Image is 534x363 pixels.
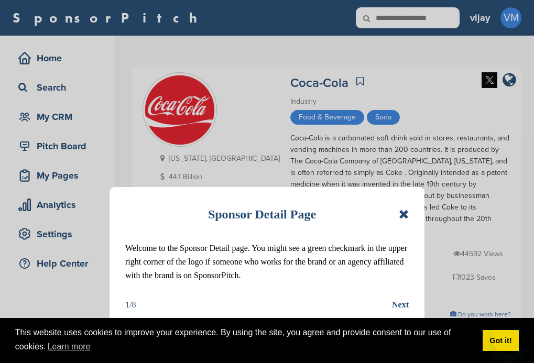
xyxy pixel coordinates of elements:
span: This website uses cookies to improve your experience. By using the site, you agree and provide co... [15,326,474,355]
button: Next [392,298,409,312]
div: 1/8 [125,298,136,312]
iframe: Button to launch messaging window [492,321,526,355]
a: dismiss cookie message [483,330,519,351]
a: learn more about cookies [46,339,92,355]
h1: Sponsor Detail Page [208,203,316,226]
p: Welcome to the Sponsor Detail page. You might see a green checkmark in the upper right corner of ... [125,241,409,282]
